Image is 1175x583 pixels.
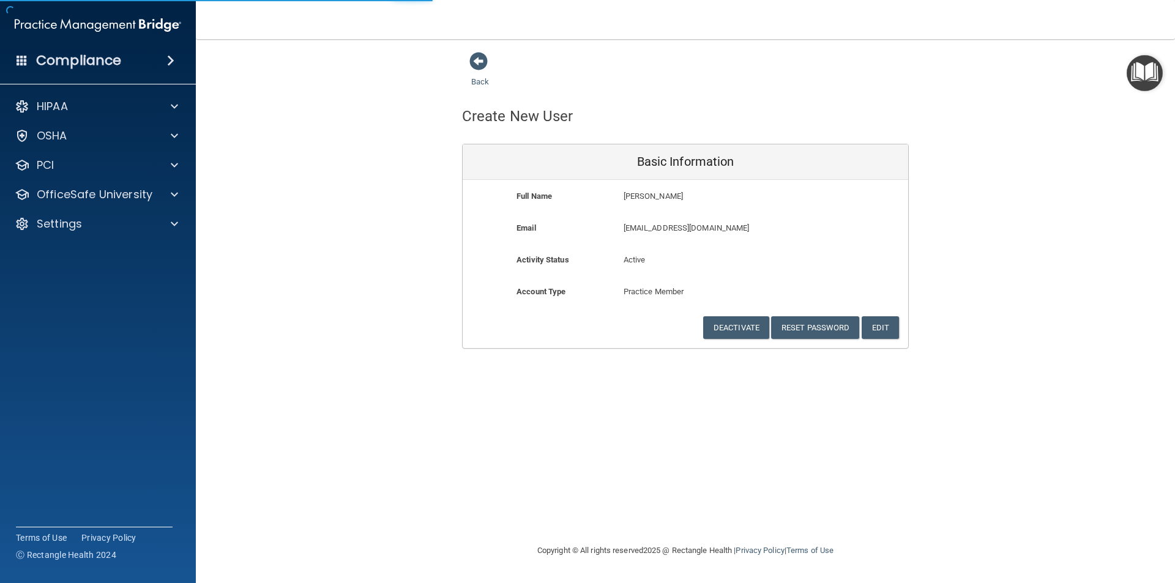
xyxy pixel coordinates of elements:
a: PCI [15,158,178,173]
div: Copyright © All rights reserved 2025 @ Rectangle Health | | [462,531,909,570]
a: Privacy Policy [81,532,136,544]
button: Deactivate [703,316,769,339]
a: HIPAA [15,99,178,114]
p: [EMAIL_ADDRESS][DOMAIN_NAME] [624,221,819,236]
b: Account Type [517,287,565,296]
img: PMB logo [15,13,181,37]
div: Basic Information [463,144,908,180]
p: HIPAA [37,99,68,114]
a: OSHA [15,128,178,143]
iframe: Drift Widget Chat Controller [963,496,1160,545]
button: Reset Password [771,316,859,339]
p: Practice Member [624,284,748,299]
p: Settings [37,217,82,231]
b: Activity Status [517,255,569,264]
a: Settings [15,217,178,231]
p: OfficeSafe University [37,187,152,202]
p: OSHA [37,128,67,143]
h4: Compliance [36,52,121,69]
a: OfficeSafe University [15,187,178,202]
button: Open Resource Center [1127,55,1163,91]
p: PCI [37,158,54,173]
h4: Create New User [462,108,573,124]
span: Ⓒ Rectangle Health 2024 [16,549,116,561]
b: Email [517,223,536,232]
a: Back [471,62,489,86]
p: [PERSON_NAME] [624,189,819,204]
a: Privacy Policy [736,546,784,555]
a: Terms of Use [786,546,834,555]
p: Active [624,253,748,267]
b: Full Name [517,191,552,201]
button: Edit [862,316,899,339]
a: Terms of Use [16,532,67,544]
